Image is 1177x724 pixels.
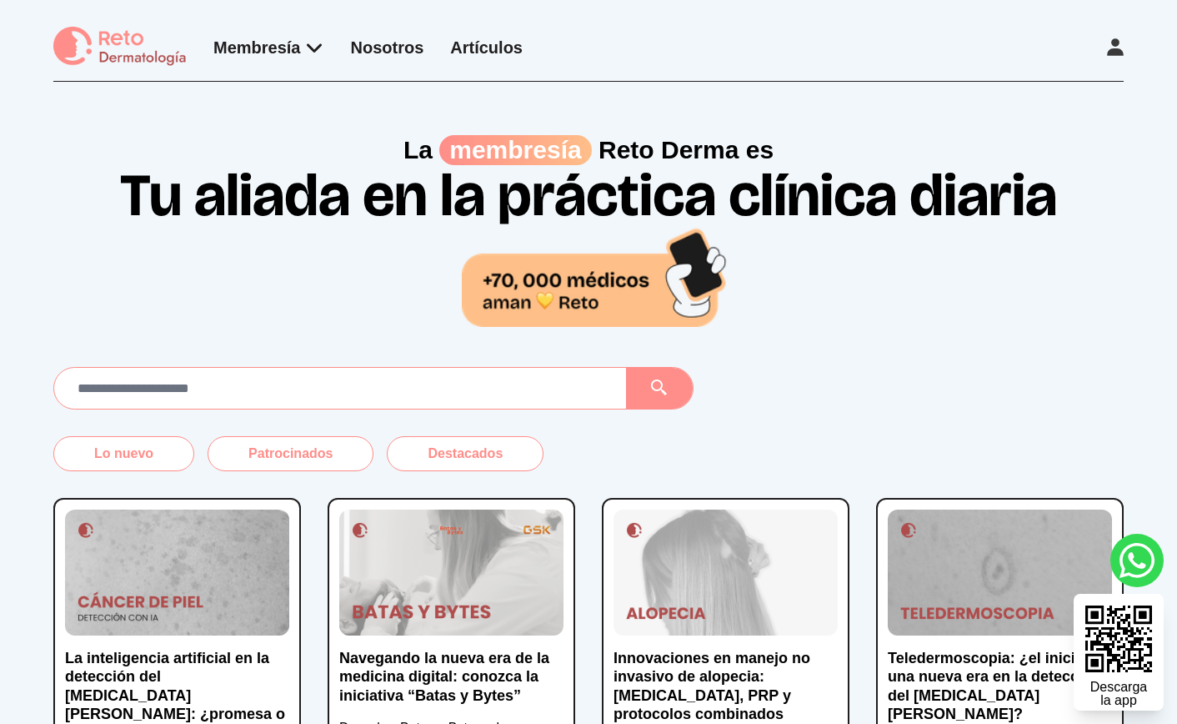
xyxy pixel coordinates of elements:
button: Destacados [387,436,543,471]
img: Navegando la nueva era de la medicina digital: conozca la iniciativa “Batas y Bytes” [339,510,563,636]
p: Teledermoscopia: ¿el inicio de una nueva era en la detección del [MEDICAL_DATA][PERSON_NAME]? [888,649,1112,724]
a: Artículos [450,38,523,57]
p: Innovaciones en manejo no invasivo de alopecia: [MEDICAL_DATA], PRP y protocolos combinados [614,649,838,724]
p: Navegando la nueva era de la medicina digital: conozca la iniciativa “Batas y Bytes” [339,649,563,706]
img: La inteligencia artificial en la detección del cáncer de piel: ¿promesa o desafío para la práctic... [65,510,289,636]
span: membresía [439,135,591,165]
a: Navegando la nueva era de la medicina digital: conozca la iniciativa “Batas y Bytes” [339,649,563,719]
div: Membresía [213,36,324,59]
img: Teledermoscopia: ¿el inicio de una nueva era en la detección del cáncer de piel? [888,510,1112,636]
img: 70,000 médicos aman Reto [462,225,729,326]
img: Innovaciones en manejo no invasivo de alopecia: microneedling, PRP y protocolos combinados [614,510,838,636]
p: La Reto Derma es [53,135,1124,165]
button: Patrocinados [208,436,373,471]
div: Descarga la app [1090,681,1147,707]
a: whatsapp button [1110,534,1164,587]
img: logo Reto dermatología [53,27,187,68]
button: Lo nuevo [53,436,194,471]
a: Nosotros [351,38,424,57]
h1: Tu aliada en la práctica clínica diaria [55,165,1122,326]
